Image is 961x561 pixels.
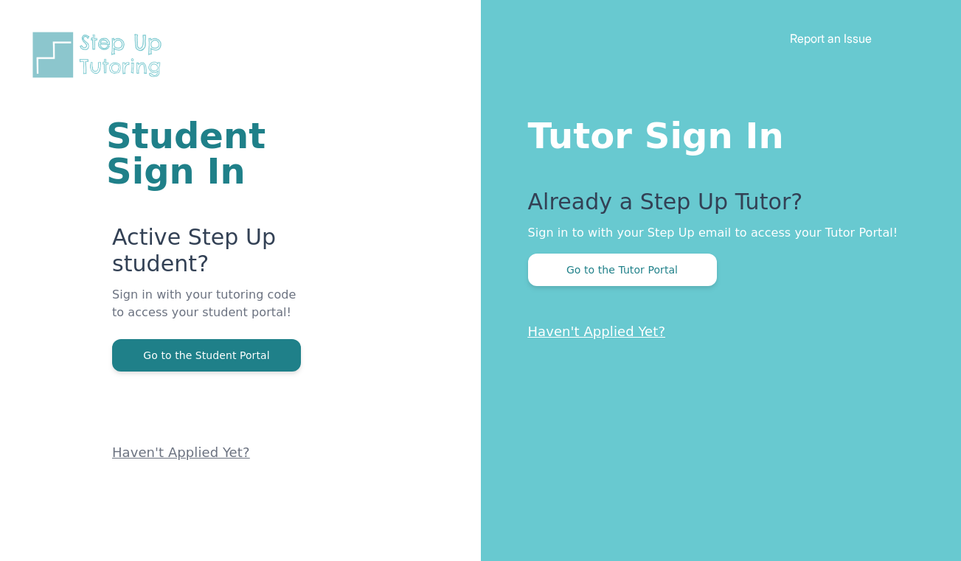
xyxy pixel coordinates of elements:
a: Go to the Tutor Portal [528,262,717,276]
a: Go to the Student Portal [112,348,301,362]
img: Step Up Tutoring horizontal logo [30,29,171,80]
h1: Student Sign In [106,118,304,189]
p: Sign in to with your Step Up email to access your Tutor Portal! [528,224,903,242]
p: Sign in with your tutoring code to access your student portal! [112,286,304,339]
a: Haven't Applied Yet? [112,445,250,460]
a: Haven't Applied Yet? [528,324,666,339]
p: Already a Step Up Tutor? [528,189,903,224]
button: Go to the Student Portal [112,339,301,372]
p: Active Step Up student? [112,224,304,286]
a: Report an Issue [790,31,872,46]
h1: Tutor Sign In [528,112,903,153]
button: Go to the Tutor Portal [528,254,717,286]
